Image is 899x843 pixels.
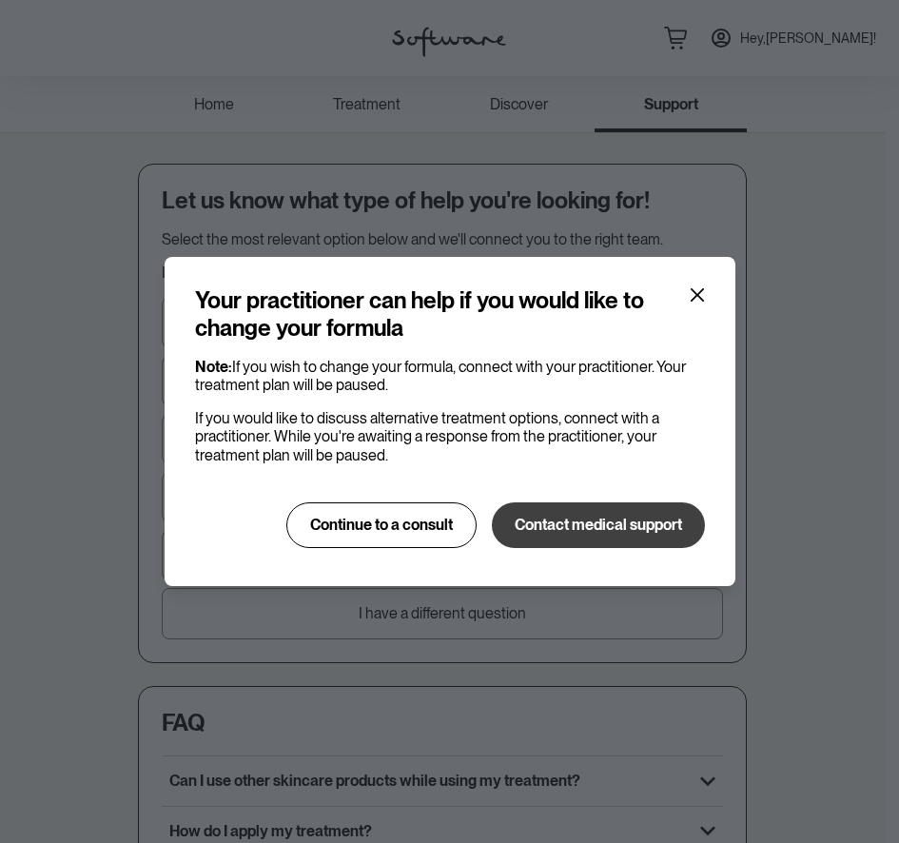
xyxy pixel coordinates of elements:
[682,280,713,310] button: Close
[195,287,690,343] h4: Your practitioner can help if you would like to change your formula
[286,502,477,548] button: Continue to a consult
[195,358,232,376] strong: Note:
[195,409,705,464] p: If you would like to discuss alternative treatment options, connect with a practitioner. While yo...
[310,516,453,534] span: Continue to a consult
[492,502,705,548] button: Contact medical support
[195,358,705,394] p: If you wish to change your formula, connect with your practitioner. Your treatment plan will be p...
[515,516,682,534] span: Contact medical support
